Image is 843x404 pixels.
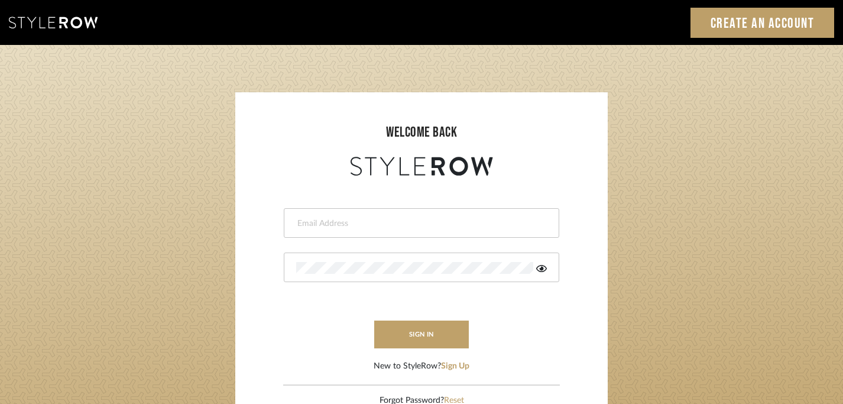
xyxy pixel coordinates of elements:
button: sign in [374,321,469,348]
div: New to StyleRow? [374,360,469,373]
input: Email Address [296,218,544,230]
a: Create an Account [690,8,835,38]
div: welcome back [247,122,596,143]
button: Sign Up [441,360,469,373]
